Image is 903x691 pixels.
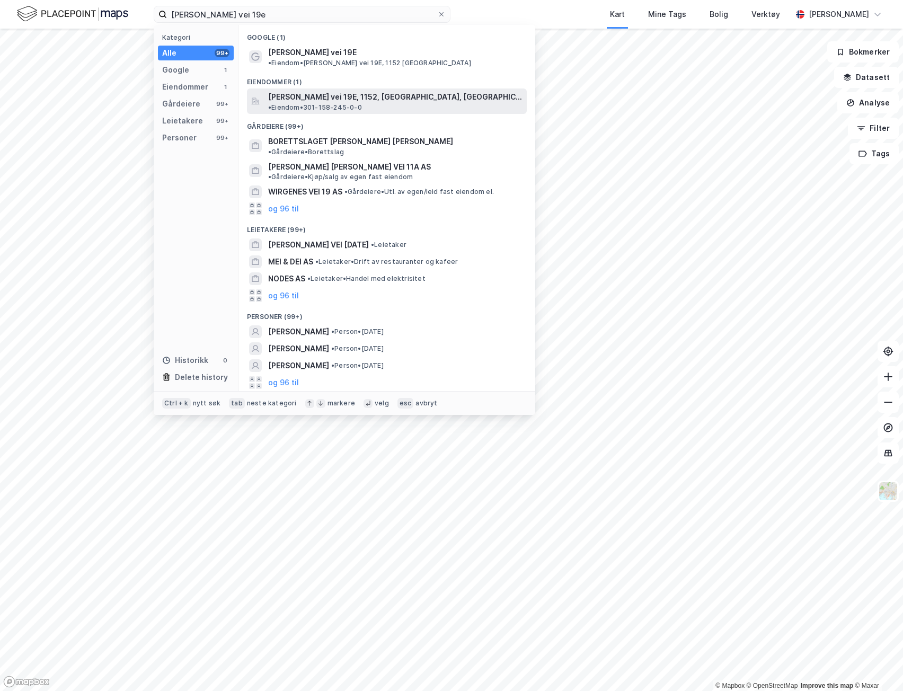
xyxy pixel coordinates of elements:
div: neste kategori [247,399,297,407]
a: Mapbox [715,682,745,689]
div: Ctrl + k [162,398,191,409]
div: 99+ [215,134,229,142]
span: Eiendom • [PERSON_NAME] vei 19E, 1152 [GEOGRAPHIC_DATA] [268,59,471,67]
button: Datasett [834,67,899,88]
div: velg [375,399,389,407]
button: Analyse [837,92,899,113]
span: • [331,327,334,335]
span: Person • [DATE] [331,344,384,353]
button: Filter [848,118,899,139]
span: Eiendom • 301-158-245-0-0 [268,103,362,112]
div: 1 [221,66,229,74]
div: avbryt [415,399,437,407]
span: WIRGENES VEI 19 AS [268,185,342,198]
span: Leietaker • Drift av restauranter og kafeer [315,258,458,266]
span: • [331,361,334,369]
div: markere [327,399,355,407]
div: 99+ [215,100,229,108]
span: • [344,188,348,196]
span: Gårdeiere • Borettslag [268,148,344,156]
span: NODES AS [268,272,305,285]
div: 99+ [215,117,229,125]
img: Z [878,481,898,501]
span: Gårdeiere • Utl. av egen/leid fast eiendom el. [344,188,494,196]
span: • [307,274,311,282]
div: [PERSON_NAME] [809,8,869,21]
button: Tags [849,143,899,164]
span: [PERSON_NAME] [268,359,329,372]
div: Google (1) [238,25,535,44]
div: Leietakere (99+) [238,217,535,236]
div: Alle [162,47,176,59]
div: 0 [221,356,229,365]
span: • [268,173,271,181]
div: Kontrollprogram for chat [850,640,903,691]
span: BORETTSLAGET [PERSON_NAME] [PERSON_NAME] [268,135,453,148]
span: Leietaker • Handel med elektrisitet [307,274,426,283]
div: Eiendommer [162,81,208,93]
span: [PERSON_NAME] [PERSON_NAME] VEI 11A AS [268,161,431,173]
span: • [268,103,271,111]
div: Kart [610,8,625,21]
span: [PERSON_NAME] vei 19E, 1152, [GEOGRAPHIC_DATA], [GEOGRAPHIC_DATA] [268,91,523,103]
span: • [268,148,271,156]
button: og 96 til [268,202,299,215]
div: Google [162,64,189,76]
div: Bolig [710,8,728,21]
span: [PERSON_NAME] [268,325,329,338]
input: Søk på adresse, matrikkel, gårdeiere, leietakere eller personer [167,6,437,22]
div: 99+ [215,49,229,57]
span: [PERSON_NAME] [268,342,329,355]
div: 1 [221,83,229,91]
div: Leietakere [162,114,203,127]
div: tab [229,398,245,409]
a: Mapbox homepage [3,676,50,688]
button: og 96 til [268,289,299,302]
button: og 96 til [268,376,299,389]
span: [PERSON_NAME] VEI [DATE] [268,238,369,251]
a: Improve this map [801,682,853,689]
div: Personer [162,131,197,144]
span: • [315,258,318,265]
button: Bokmerker [827,41,899,63]
div: Gårdeiere (99+) [238,114,535,133]
span: • [371,241,374,249]
span: MEI & DEI AS [268,255,313,268]
div: esc [397,398,414,409]
span: Person • [DATE] [331,361,384,370]
span: Leietaker [371,241,406,249]
div: Gårdeiere [162,98,200,110]
div: nytt søk [193,399,221,407]
div: Verktøy [751,8,780,21]
span: • [331,344,334,352]
span: [PERSON_NAME] vei 19E [268,46,357,59]
div: Delete history [175,371,228,384]
img: logo.f888ab2527a4732fd821a326f86c7f29.svg [17,5,128,23]
a: OpenStreetMap [747,682,798,689]
div: Mine Tags [648,8,686,21]
div: Historikk [162,354,208,367]
span: Person • [DATE] [331,327,384,336]
span: • [268,59,271,67]
div: Personer (99+) [238,304,535,323]
span: Gårdeiere • Kjøp/salg av egen fast eiendom [268,173,413,181]
iframe: Chat Widget [850,640,903,691]
div: Kategori [162,33,234,41]
div: Eiendommer (1) [238,69,535,88]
